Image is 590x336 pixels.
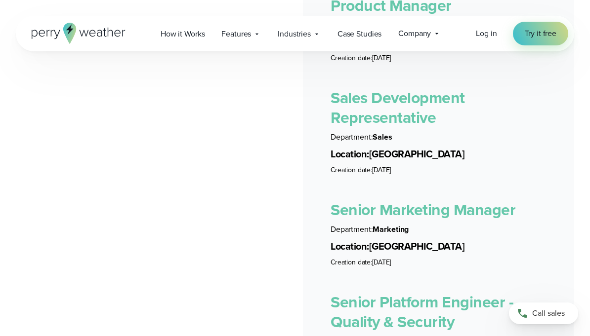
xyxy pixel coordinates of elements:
a: How it Works [152,24,213,44]
li: [DATE] [331,258,547,267]
span: Location: [331,239,369,254]
span: Call sales [532,307,565,319]
span: Log in [476,28,497,39]
span: Try it free [525,28,556,39]
span: Department: [331,224,373,235]
li: Marketing [331,224,547,235]
span: Company [398,28,431,39]
span: How it Works [161,28,205,40]
span: Creation date: [331,257,372,267]
a: Senior Marketing Manager [331,198,515,222]
span: Department: [331,131,373,143]
span: Creation date: [331,165,372,175]
a: Log in [476,28,497,39]
span: Industries [278,28,311,40]
li: Sales [331,131,547,143]
li: [GEOGRAPHIC_DATA] [331,147,547,161]
span: Case Studies [337,28,381,40]
li: [GEOGRAPHIC_DATA] [331,239,547,254]
a: Senior Platform Engineer - Quality & Security [331,290,513,334]
a: Sales Development Representative [331,86,465,129]
span: Creation date: [331,53,372,63]
li: [DATE] [331,53,547,63]
span: Location: [331,147,369,161]
span: Features [221,28,251,40]
a: Call sales [509,302,578,324]
a: Case Studies [329,24,390,44]
a: Try it free [513,22,568,45]
li: [DATE] [331,165,547,175]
